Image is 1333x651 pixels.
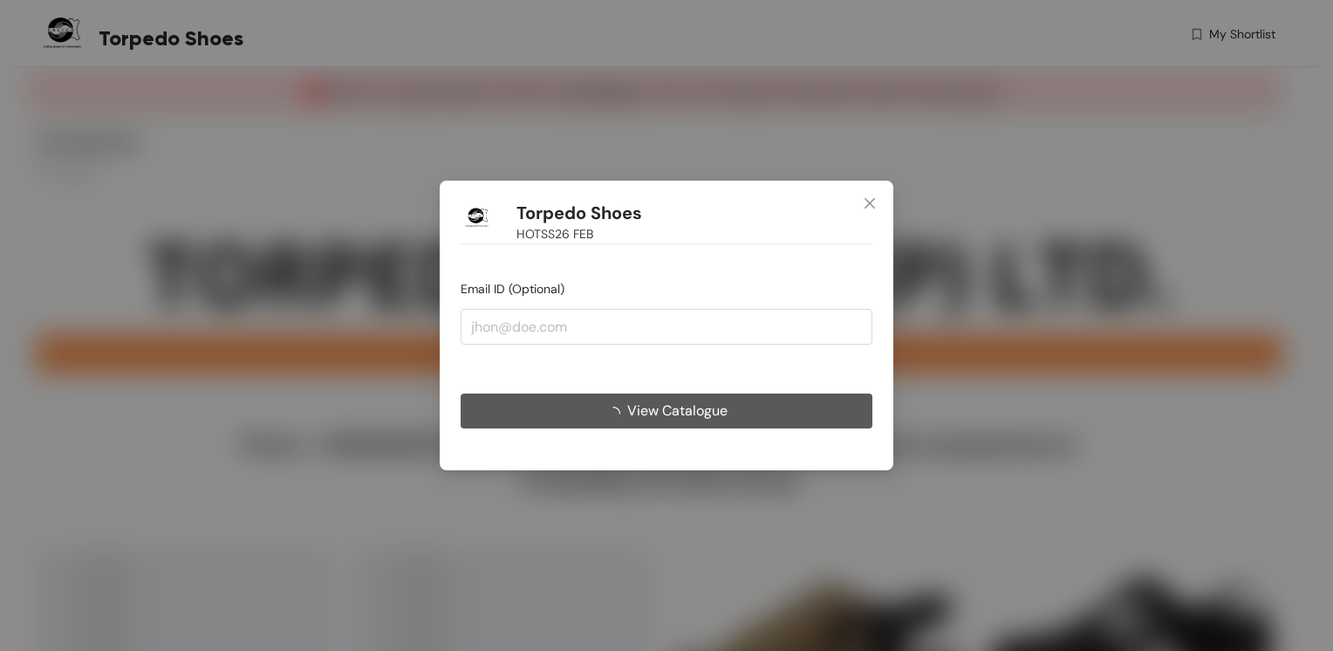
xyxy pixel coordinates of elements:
input: jhon@doe.com [461,309,872,344]
span: close [863,196,877,210]
button: Close [846,181,893,228]
span: loading [606,407,627,421]
span: View Catalogue [627,400,728,421]
h1: Torpedo Shoes [516,202,642,224]
button: View Catalogue [461,394,872,428]
span: HOTSS26 FEB [516,224,593,243]
span: Email ID (Optional) [461,281,564,297]
img: Buyer Portal [461,202,496,236]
